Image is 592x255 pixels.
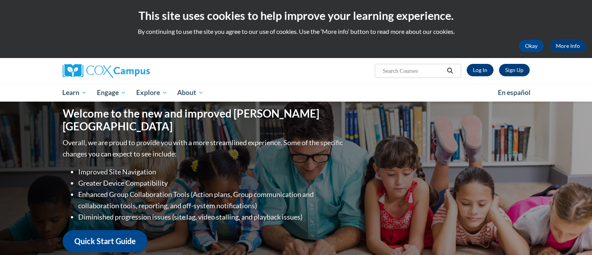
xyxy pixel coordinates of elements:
[499,64,530,76] a: Register
[6,8,586,23] h2: This site uses cookies to help improve your learning experience.
[78,166,345,178] li: Improved Site Navigation
[63,64,211,78] a: Cox Campus
[131,84,172,102] a: Explore
[498,88,531,97] span: En español
[382,66,444,76] input: Search Courses
[550,40,586,52] a: More Info
[78,189,345,211] li: Enhanced Group Collaboration Tools (Action plans, Group communication and collaboration tools, re...
[467,64,494,76] a: Log In
[78,178,345,189] li: Greater Device Compatibility
[63,64,150,78] img: Cox Campus
[172,84,209,102] a: About
[63,107,345,133] h1: Welcome to the new and improved [PERSON_NAME][GEOGRAPHIC_DATA]
[92,84,131,102] a: Engage
[63,137,345,160] p: Overall, we are proud to provide you with a more streamlined experience. Some of the specific cha...
[444,66,456,76] button: Search
[493,84,536,101] a: En español
[6,27,586,36] p: By continuing to use the site you agree to our use of cookies. Use the ‘More info’ button to read...
[51,84,541,102] div: Main menu
[519,40,544,52] button: Okay
[136,88,167,97] span: Explore
[78,211,345,223] li: Diminished progression issues (site lag, video stalling, and playback issues)
[97,88,126,97] span: Engage
[177,88,204,97] span: About
[63,230,148,252] a: Quick Start Guide
[58,84,92,102] a: Learn
[62,88,87,97] span: Learn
